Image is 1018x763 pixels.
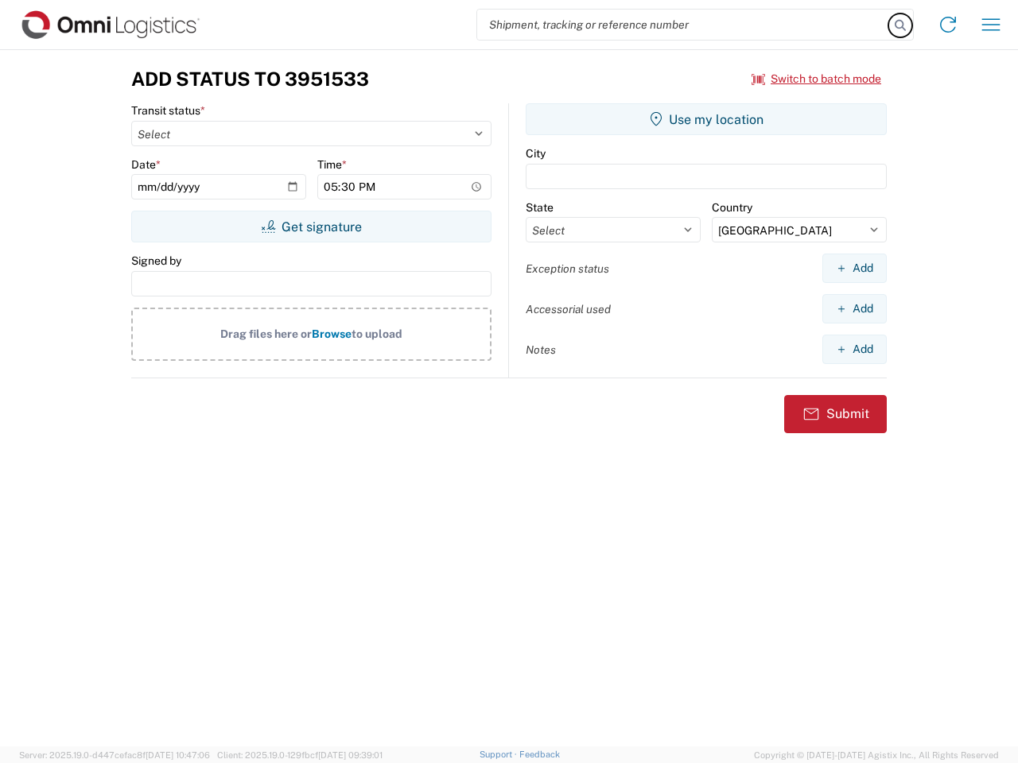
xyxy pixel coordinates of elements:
label: Notes [526,343,556,357]
button: Switch to batch mode [752,66,881,92]
span: [DATE] 09:39:01 [318,750,383,760]
label: Transit status [131,103,205,118]
button: Add [822,335,887,364]
label: Date [131,157,161,172]
a: Support [480,749,519,759]
button: Add [822,294,887,323]
a: Feedback [519,749,560,759]
input: Shipment, tracking or reference number [477,10,889,40]
button: Submit [784,395,887,433]
button: Get signature [131,211,492,242]
button: Use my location [526,103,887,135]
button: Add [822,254,887,283]
span: Drag files here or [220,327,312,340]
h3: Add Status to 3951533 [131,68,369,91]
label: Country [712,200,752,215]
label: Time [317,157,347,172]
span: to upload [352,327,402,340]
label: City [526,146,546,161]
span: Server: 2025.19.0-d447cefac8f [19,750,210,760]
label: Exception status [526,261,609,276]
label: Signed by [131,254,181,268]
label: Accessorial used [526,302,611,316]
span: [DATE] 10:47:06 [146,750,210,760]
label: State [526,200,554,215]
span: Copyright © [DATE]-[DATE] Agistix Inc., All Rights Reserved [754,748,999,762]
span: Client: 2025.19.0-129fbcf [217,750,383,760]
span: Browse [312,327,352,340]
